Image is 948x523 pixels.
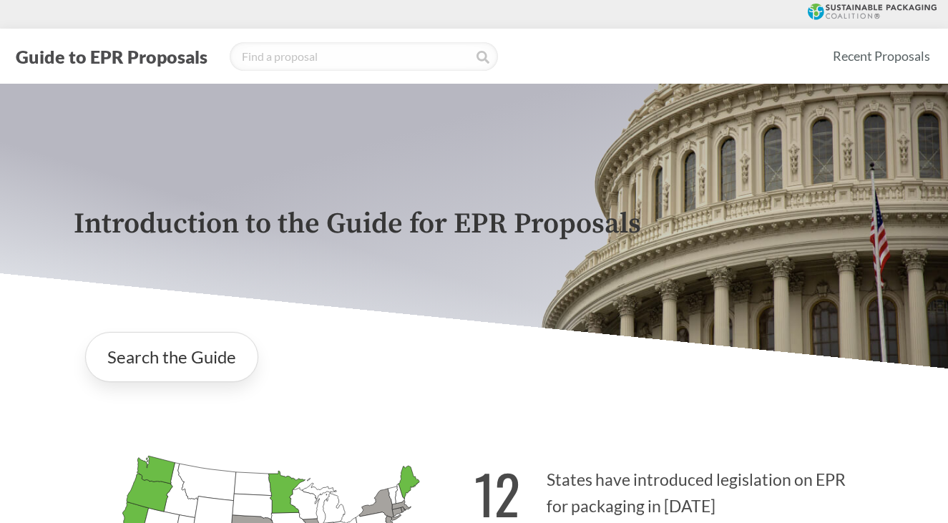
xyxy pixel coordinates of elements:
a: Search the Guide [85,332,258,382]
button: Guide to EPR Proposals [11,45,212,68]
input: Find a proposal [230,42,498,71]
a: Recent Proposals [826,40,937,72]
p: Introduction to the Guide for EPR Proposals [74,208,875,240]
